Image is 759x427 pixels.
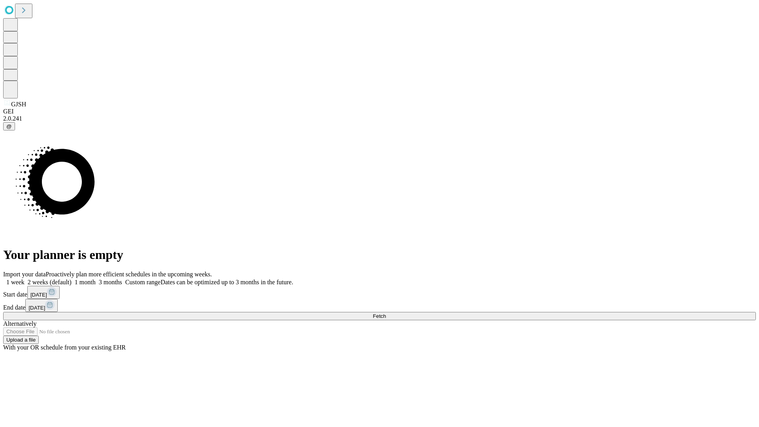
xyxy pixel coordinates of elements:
span: 1 week [6,279,25,285]
span: Import your data [3,271,46,278]
span: Fetch [373,313,386,319]
button: [DATE] [25,299,58,312]
button: Fetch [3,312,756,320]
span: Alternatively [3,320,36,327]
span: GJSH [11,101,26,108]
div: 2.0.241 [3,115,756,122]
div: Start date [3,286,756,299]
span: 1 month [75,279,96,285]
span: @ [6,123,12,129]
span: 2 weeks (default) [28,279,72,285]
button: [DATE] [27,286,60,299]
div: GEI [3,108,756,115]
span: [DATE] [28,305,45,311]
span: 3 months [99,279,122,285]
span: Dates can be optimized up to 3 months in the future. [160,279,293,285]
span: Custom range [125,279,160,285]
button: @ [3,122,15,130]
div: End date [3,299,756,312]
h1: Your planner is empty [3,248,756,262]
span: With your OR schedule from your existing EHR [3,344,126,351]
span: Proactively plan more efficient schedules in the upcoming weeks. [46,271,212,278]
span: [DATE] [30,292,47,298]
button: Upload a file [3,336,39,344]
